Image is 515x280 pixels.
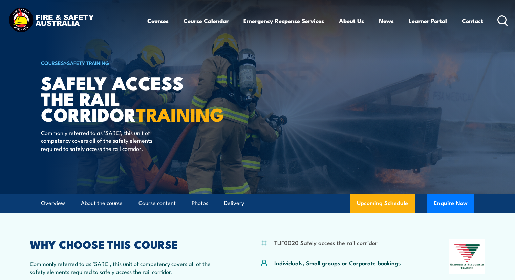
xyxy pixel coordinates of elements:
a: News [379,12,394,30]
button: Enquire Now [427,194,474,213]
a: Learner Portal [409,12,447,30]
h2: WHY CHOOSE THIS COURSE [30,239,228,249]
a: Contact [462,12,483,30]
a: Photos [192,194,208,212]
a: COURSES [41,59,64,66]
a: About Us [339,12,364,30]
img: Nationally Recognised Training logo. [449,239,486,274]
strong: TRAINING [136,100,224,128]
h6: > [41,59,208,67]
a: Course Calendar [184,12,229,30]
p: Commonly referred to as ‘SARC’, this unit of competency covers all of the safety elements require... [41,128,165,152]
p: Commonly referred to as 'SARC', this unit of competency covers all of the safety elements require... [30,260,228,276]
li: TLIF0020 Safely access the rail corridor [274,239,378,246]
h1: Safely Access the Rail Corridor [41,75,208,122]
a: Course content [138,194,176,212]
a: About the course [81,194,123,212]
a: Delivery [224,194,244,212]
p: Individuals, Small groups or Corporate bookings [274,259,401,267]
a: Overview [41,194,65,212]
a: Safety Training [67,59,109,66]
a: Emergency Response Services [243,12,324,30]
a: Upcoming Schedule [350,194,415,213]
a: Courses [147,12,169,30]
